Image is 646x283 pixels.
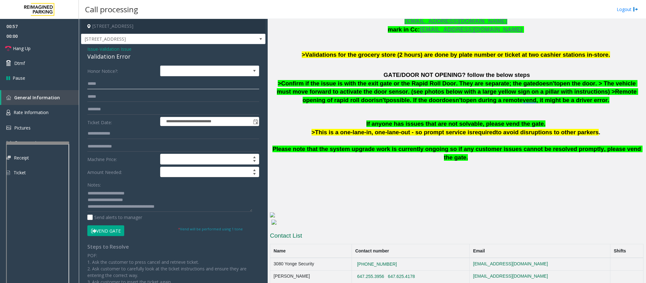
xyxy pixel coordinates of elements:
button: 647.255.3956 [355,274,386,280]
span: - [98,46,131,52]
span: open during a remote [463,97,523,103]
span: doesn't [442,97,463,103]
span: isn't [374,97,386,103]
label: Notes: [87,179,101,188]
div: Validation Error [87,52,259,61]
span: vend [523,97,537,104]
h4: [STREET_ADDRESS] [81,19,265,34]
th: Shifts [610,244,643,258]
a: [EMAIL_ADDRESS][DOMAIN_NAME] [473,274,548,279]
a: [EMAIL_ADDRESS][DOMAIN_NAME] [420,27,522,32]
th: Email [470,244,610,258]
label: Amount Needed: [86,167,159,177]
span: [EMAIL_ADDRESS][DOMAIN_NAME] [420,26,522,33]
span: >Confirm if the issue is with the exit gate or the Rapid Roll Door. They are separate; the gate [278,80,535,87]
span: If anyone has issues that are not solvable, please vend the gate. [366,120,545,127]
img: 1496f8feb00542519caaa85917719d8e.jpg [270,212,275,217]
span: to avoid disruptions to other parkers [496,129,599,136]
label: Send alerts to manager [87,214,142,221]
span: required [473,129,496,136]
th: Contact number [352,244,470,258]
th: Name [270,244,352,258]
img: 'icon' [6,126,11,130]
span: Increase value [250,154,259,159]
a: [EMAIL_ADDRESS][DOMAIN_NAME] [404,19,507,24]
span: Please note that the system upgrade work is currently ongoing so if any customer issues cannot be... [272,146,643,161]
span: open the door. > The vehicle must move forward to activate the door sensor. (see photos below wit... [277,80,638,103]
img: 'icon' [6,95,11,100]
span: . [599,129,600,136]
small: Vend will be performed using 1 tone [178,227,243,231]
span: Decrease value [250,159,259,164]
span: possible. If the door [386,97,442,103]
span: >Validations for the grocery store (2 hours) are done by plate number or ticket at two cashier st... [302,51,610,58]
span: Rate Information [14,109,49,115]
span: Hang Up [13,45,31,52]
span: Common Issues [15,140,48,146]
span: doesn't [535,80,556,87]
span: Dtmf [14,60,25,66]
img: 59f5708909084e89879527619884c5d1.jpg [271,220,276,225]
span: Increase value [250,167,259,172]
h4: Steps to Resolve [87,244,259,250]
img: logout [633,6,638,13]
img: 'icon' [6,140,11,145]
a: General Information [1,90,79,105]
span: [EMAIL_ADDRESS][DOMAIN_NAME] [404,18,507,24]
span: [STREET_ADDRESS] [81,34,229,44]
label: Honor Notice?: [86,66,159,76]
span: Decrease value [250,172,259,177]
span: >This is a one-lane-in, one-lane-out - so prompt service is [311,129,473,136]
span: Pictures [14,125,31,131]
button: 647.625.4178 [386,274,417,280]
span: GATE/DOOR NOT OPENING? follow the below steps [383,72,530,78]
span: Issue [87,46,98,52]
button: Vend Gate [87,225,124,236]
button: [PHONE_NUMBER] [355,262,399,267]
td: 3080 Yonge Security [270,258,352,270]
a: Logout [617,6,638,13]
a: [EMAIL_ADDRESS][DOMAIN_NAME] [473,261,548,266]
h3: Contact List [270,232,643,242]
span: Validation Issue [100,46,131,52]
img: 'icon' [6,110,10,115]
span: General Information [14,95,60,101]
label: Ticket Date: [86,117,159,126]
h3: Call processing [82,2,141,17]
span: mark in Cc: [388,26,420,33]
td: [PERSON_NAME] [270,270,352,283]
span: Pause [13,75,25,81]
label: Machine Price: [86,154,159,165]
span: , it might be a driver error. [536,97,609,103]
span: Toggle popup [252,117,259,126]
